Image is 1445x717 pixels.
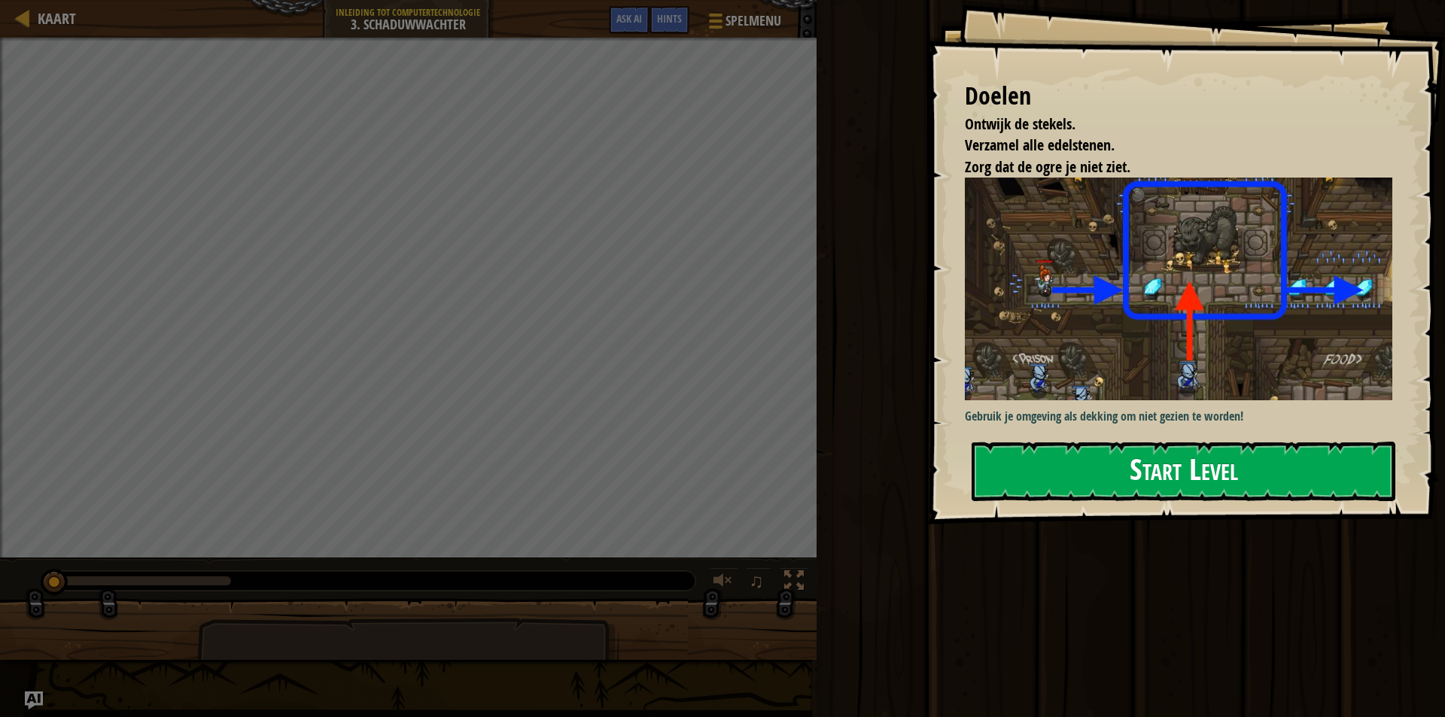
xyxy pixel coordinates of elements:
span: Spelmenu [726,11,781,31]
button: Ask AI [25,691,43,709]
span: Kaart [38,8,76,29]
button: Ask AI [609,6,649,34]
span: Zorg dat de ogre je niet ziet. [965,156,1130,177]
span: Verzamel alle edelstenen. [965,135,1115,155]
a: Kaart [30,8,76,29]
span: Ontwijk de stekels. [965,114,1075,134]
span: Hints [657,11,682,26]
button: Spelmenu [697,6,790,41]
button: Start Level [972,442,1395,501]
div: Doelen [965,79,1392,114]
li: Verzamel alle edelstenen. [946,135,1389,156]
li: Ontwijk de stekels. [946,114,1389,135]
img: Shaduwwachter [965,178,1404,400]
button: ♫ [746,567,771,598]
button: Schakel naar volledig scherm [779,567,809,598]
p: Gebruik je omgeving als dekking om niet gezien te worden! [965,408,1404,425]
li: Zorg dat de ogre je niet ziet. [946,156,1389,178]
button: Volume aanpassen [708,567,738,598]
span: ♫ [749,570,764,592]
span: Ask AI [616,11,642,26]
